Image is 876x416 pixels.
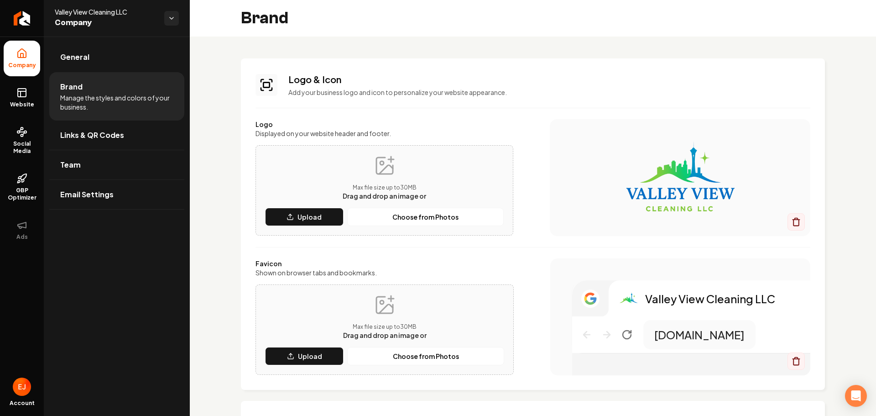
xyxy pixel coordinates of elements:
p: Add your business logo and icon to personalize your website appearance. [288,88,810,97]
p: Max file size up to 30 MB [343,323,427,331]
span: GBP Optimizer [4,187,40,201]
p: Upload [298,352,322,361]
p: Choose from Photos [393,352,459,361]
span: Social Media [4,140,40,155]
p: Max file size up to 30 MB [343,184,426,191]
label: Displayed on your website header and footer. [255,129,513,138]
button: Choose from Photos [347,208,504,226]
span: Account [10,400,35,407]
label: Shown on browser tabs and bookmarks. [255,268,514,277]
span: General [60,52,89,63]
button: Open user button [13,378,31,396]
h2: Brand [241,9,288,27]
a: Links & QR Codes [49,121,184,150]
span: Drag and drop an image or [343,331,427,339]
h3: Logo & Icon [288,73,810,86]
span: Links & QR Codes [60,130,124,141]
button: Upload [265,347,344,365]
p: Choose from Photos [392,212,459,221]
p: Valley View Cleaning LLC [645,291,775,306]
span: Drag and drop an image or [343,192,426,200]
a: GBP Optimizer [4,166,40,209]
span: Company [55,16,157,29]
p: [DOMAIN_NAME] [654,327,745,342]
button: Upload [265,208,344,226]
div: Open Intercom Messenger [845,385,867,407]
span: Company [5,62,40,69]
a: Website [4,80,40,116]
img: Logo [620,290,638,308]
img: Rebolt Logo [14,11,31,26]
button: Choose from Photos [347,347,504,365]
span: Team [60,159,81,170]
span: Website [6,101,38,108]
a: General [49,42,184,72]
label: Favicon [255,259,514,268]
span: Brand [60,81,83,92]
label: Logo [255,120,513,129]
img: Eduard Joers [13,378,31,396]
a: Team [49,150,184,179]
span: Manage the styles and colors of your business. [60,93,173,111]
button: Ads [4,212,40,248]
img: Logo [568,141,792,214]
a: Social Media [4,119,40,162]
span: Ads [13,233,31,241]
a: Email Settings [49,180,184,209]
span: Valley View Cleaning LLC [55,7,157,16]
p: Upload [297,212,322,221]
span: Email Settings [60,189,114,200]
